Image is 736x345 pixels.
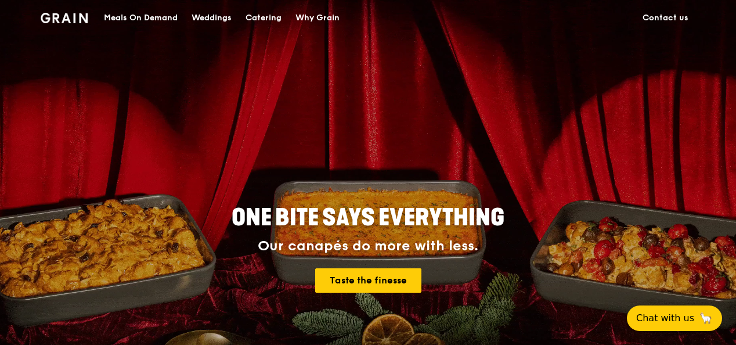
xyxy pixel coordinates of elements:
img: Grain [41,13,88,23]
span: 🦙 [699,311,713,325]
div: Meals On Demand [104,1,178,35]
a: Catering [239,1,288,35]
div: Why Grain [295,1,340,35]
a: Taste the finesse [315,268,421,293]
span: Chat with us [636,311,694,325]
div: Catering [246,1,282,35]
a: Contact us [636,1,695,35]
a: Why Grain [288,1,347,35]
button: Chat with us🦙 [627,306,722,331]
div: Weddings [192,1,232,35]
a: Weddings [185,1,239,35]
